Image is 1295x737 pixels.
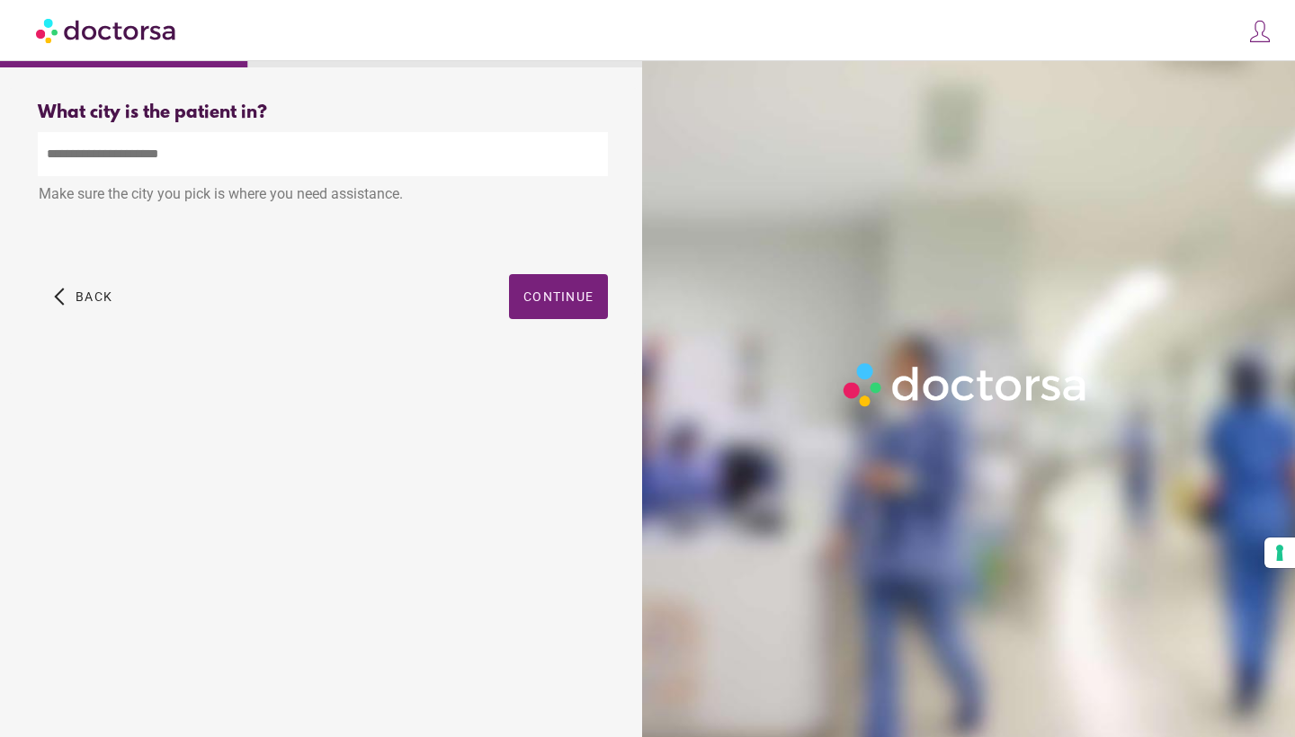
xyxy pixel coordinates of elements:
button: Continue [509,274,608,319]
span: Continue [523,289,594,304]
img: Doctorsa.com [36,10,178,50]
img: icons8-customer-100.png [1247,19,1273,44]
button: Your consent preferences for tracking technologies [1264,537,1295,568]
span: Back [76,289,112,304]
div: Make sure the city you pick is where you need assistance. [38,176,608,216]
div: What city is the patient in? [38,102,608,123]
img: Logo-Doctorsa-trans-White-partial-flat.png [836,356,1095,413]
button: arrow_back_ios Back [47,274,120,319]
